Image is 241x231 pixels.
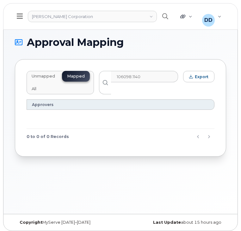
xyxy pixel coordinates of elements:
[32,74,55,79] span: Unmapped
[27,132,69,141] span: 0 to 0 of 0 Records
[120,220,226,225] div: about 15 hours ago
[111,71,178,82] input: Search...
[32,86,36,91] span: All
[195,74,208,79] span: Export
[32,102,53,107] span: Approvers
[183,71,214,82] button: Export
[20,220,42,225] strong: Copyright
[27,37,124,48] span: Approval Mapping
[213,203,236,226] iframe: Messenger Launcher
[15,220,120,225] div: MyServe [DATE]–[DATE]
[153,220,181,225] strong: Last Update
